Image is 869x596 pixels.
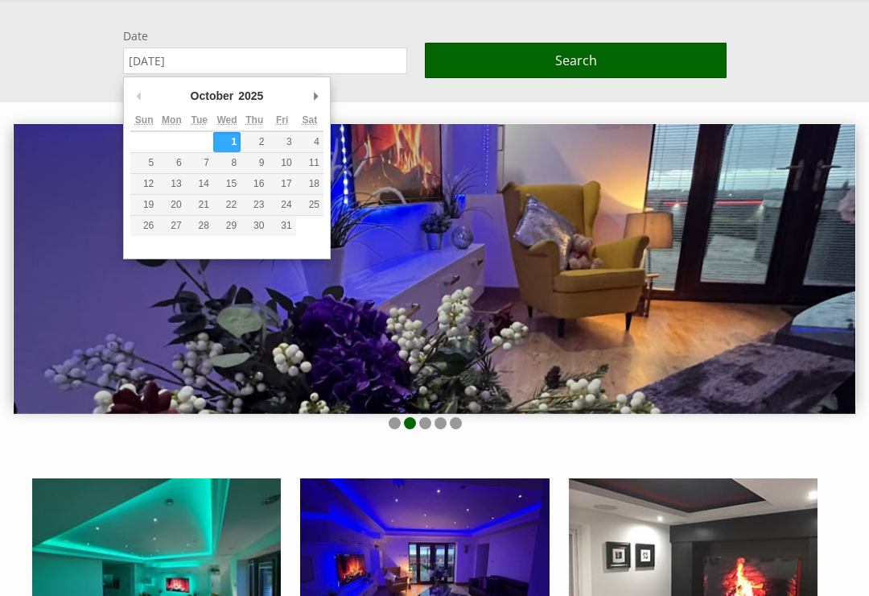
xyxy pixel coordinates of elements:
[236,84,266,108] div: 2025
[186,153,213,173] button: 7
[123,48,407,74] input: Arrival Date
[268,195,295,215] button: 24
[555,52,597,69] span: Search
[303,114,318,126] abbr: Saturday
[158,153,185,173] button: 6
[130,174,158,194] button: 12
[296,195,323,215] button: 25
[186,216,213,236] button: 28
[130,84,146,108] button: Previous Month
[213,153,241,173] button: 8
[213,174,241,194] button: 15
[130,216,158,236] button: 26
[268,216,295,236] button: 31
[191,114,207,126] abbr: Tuesday
[268,132,295,152] button: 3
[158,174,185,194] button: 13
[186,195,213,215] button: 21
[158,216,185,236] button: 27
[296,132,323,152] button: 4
[162,114,182,126] abbr: Monday
[425,43,727,78] button: Search
[216,114,237,126] abbr: Wednesday
[213,195,241,215] button: 22
[245,114,263,126] abbr: Thursday
[135,114,154,126] abbr: Sunday
[296,174,323,194] button: 18
[241,216,268,236] button: 30
[296,153,323,173] button: 11
[241,132,268,152] button: 2
[213,216,241,236] button: 29
[268,153,295,173] button: 10
[188,84,237,108] div: October
[158,195,185,215] button: 20
[123,28,407,43] label: Date
[241,153,268,173] button: 9
[130,153,158,173] button: 5
[307,84,323,108] button: Next Month
[213,132,241,152] button: 1
[130,195,158,215] button: 19
[276,114,288,126] abbr: Friday
[241,195,268,215] button: 23
[241,174,268,194] button: 16
[186,174,213,194] button: 14
[268,174,295,194] button: 17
